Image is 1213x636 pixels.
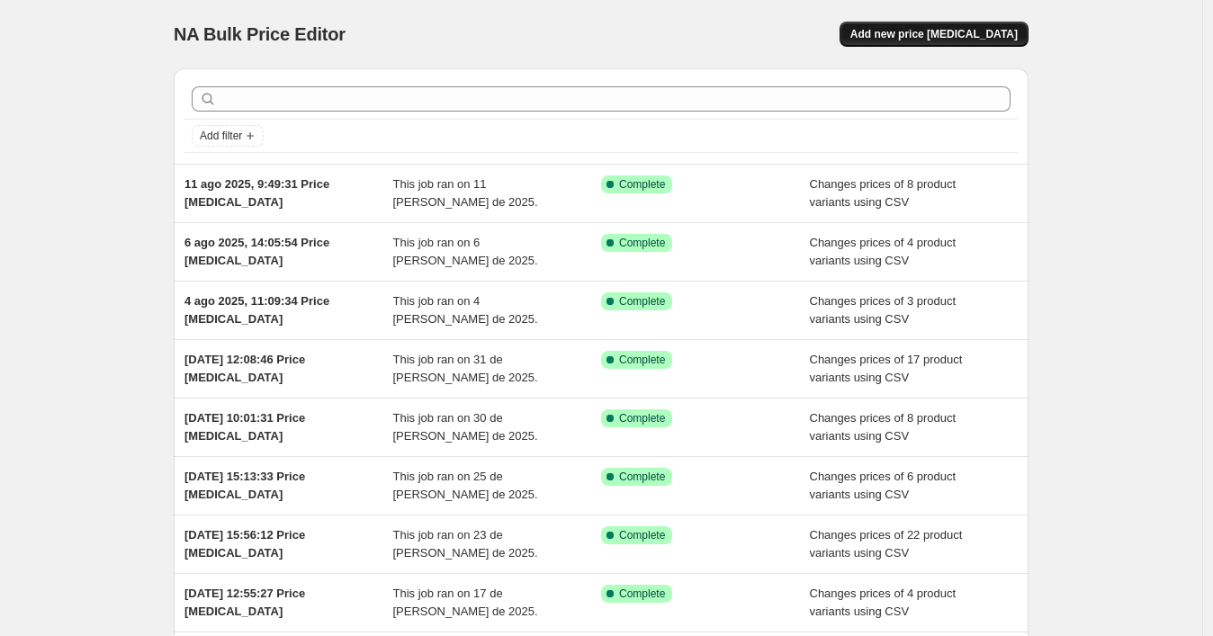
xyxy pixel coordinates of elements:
[810,411,957,443] span: Changes prices of 8 product variants using CSV
[393,177,538,209] span: This job ran on 11 [PERSON_NAME] de 2025.
[810,236,957,267] span: Changes prices of 4 product variants using CSV
[174,24,346,44] span: NA Bulk Price Editor
[619,353,665,367] span: Complete
[619,411,665,425] span: Complete
[393,236,538,267] span: This job ran on 6 [PERSON_NAME] de 2025.
[393,353,538,384] span: This job ran on 31 de [PERSON_NAME] de 2025.
[184,236,329,267] span: 6 ago 2025, 14:05:54 Price [MEDICAL_DATA]
[393,411,538,443] span: This job ran on 30 de [PERSON_NAME] de 2025.
[393,470,538,501] span: This job ran on 25 de [PERSON_NAME] de 2025.
[619,177,665,192] span: Complete
[393,587,538,618] span: This job ran on 17 de [PERSON_NAME] de 2025.
[810,177,957,209] span: Changes prices of 8 product variants using CSV
[810,528,963,560] span: Changes prices of 22 product variants using CSV
[840,22,1029,47] button: Add new price [MEDICAL_DATA]
[184,294,329,326] span: 4 ago 2025, 11:09:34 Price [MEDICAL_DATA]
[619,236,665,250] span: Complete
[184,411,305,443] span: [DATE] 10:01:31 Price [MEDICAL_DATA]
[619,470,665,484] span: Complete
[184,528,305,560] span: [DATE] 15:56:12 Price [MEDICAL_DATA]
[810,587,957,618] span: Changes prices of 4 product variants using CSV
[192,125,264,147] button: Add filter
[619,528,665,542] span: Complete
[200,129,242,143] span: Add filter
[810,353,963,384] span: Changes prices of 17 product variants using CSV
[619,587,665,601] span: Complete
[184,587,305,618] span: [DATE] 12:55:27 Price [MEDICAL_DATA]
[619,294,665,309] span: Complete
[393,528,538,560] span: This job ran on 23 de [PERSON_NAME] de 2025.
[810,294,957,326] span: Changes prices of 3 product variants using CSV
[184,353,305,384] span: [DATE] 12:08:46 Price [MEDICAL_DATA]
[184,470,305,501] span: [DATE] 15:13:33 Price [MEDICAL_DATA]
[810,470,957,501] span: Changes prices of 6 product variants using CSV
[184,177,329,209] span: 11 ago 2025, 9:49:31 Price [MEDICAL_DATA]
[393,294,538,326] span: This job ran on 4 [PERSON_NAME] de 2025.
[850,27,1018,41] span: Add new price [MEDICAL_DATA]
